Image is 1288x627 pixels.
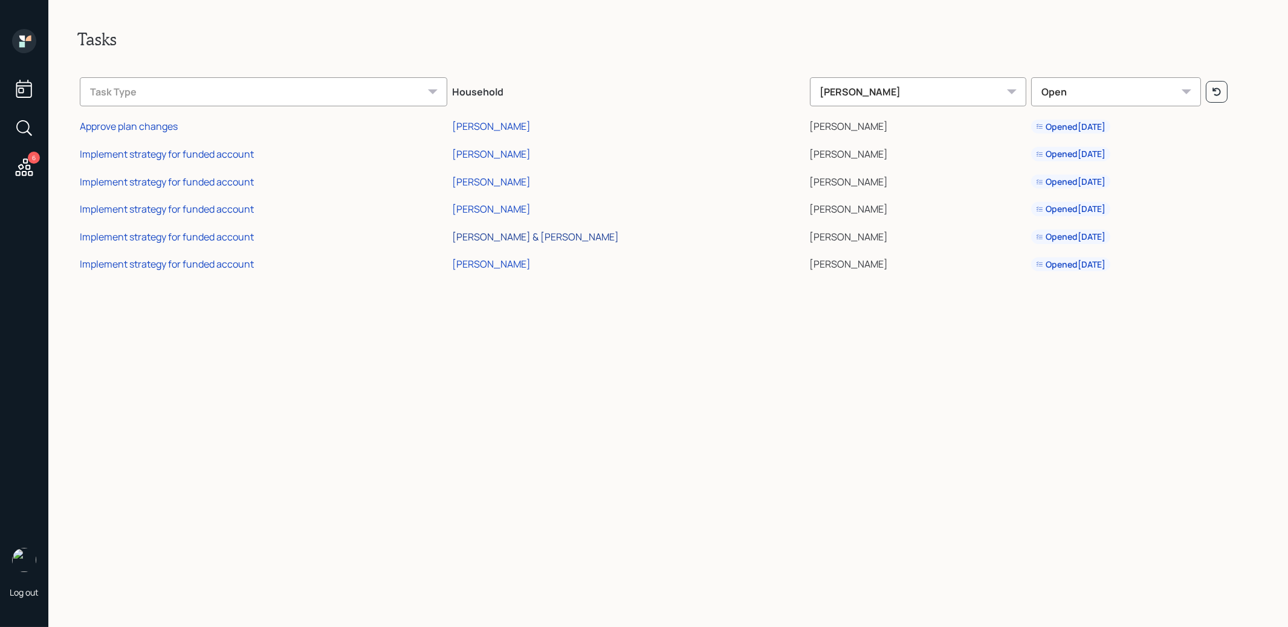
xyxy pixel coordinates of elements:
div: Opened [DATE] [1036,259,1105,271]
div: Opened [DATE] [1036,121,1105,133]
div: [PERSON_NAME] [452,120,531,133]
td: [PERSON_NAME] [807,138,1029,166]
div: [PERSON_NAME] [452,257,531,271]
div: Opened [DATE] [1036,203,1105,215]
div: [PERSON_NAME] [452,147,531,161]
div: 6 [28,152,40,164]
td: [PERSON_NAME] [807,166,1029,194]
div: Approve plan changes [80,120,178,133]
td: [PERSON_NAME] [807,193,1029,221]
td: [PERSON_NAME] [807,221,1029,249]
div: Opened [DATE] [1036,176,1105,188]
div: Opened [DATE] [1036,148,1105,160]
div: Implement strategy for funded account [80,175,254,188]
div: Implement strategy for funded account [80,202,254,216]
div: [PERSON_NAME] [452,202,531,216]
div: [PERSON_NAME] [810,77,1026,106]
td: [PERSON_NAME] [807,249,1029,277]
td: [PERSON_NAME] [807,111,1029,139]
h2: Tasks [77,29,1259,50]
div: Opened [DATE] [1036,231,1105,243]
div: Implement strategy for funded account [80,230,254,243]
div: [PERSON_NAME] & [PERSON_NAME] [452,230,619,243]
div: Implement strategy for funded account [80,257,254,271]
th: Household [450,69,807,111]
div: [PERSON_NAME] [452,175,531,188]
img: treva-nostdahl-headshot.png [12,548,36,572]
div: Implement strategy for funded account [80,147,254,161]
div: Open [1031,77,1201,106]
div: Task Type [80,77,447,106]
div: Log out [10,587,39,598]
